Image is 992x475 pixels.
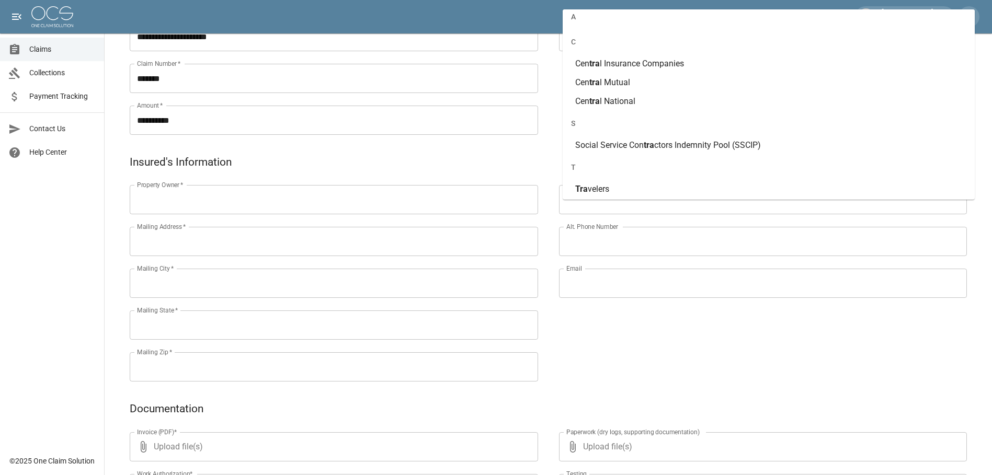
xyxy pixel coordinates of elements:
span: l Mutual [600,77,630,87]
label: Invoice (PDF)* [137,427,177,436]
div: C [563,29,975,54]
span: l Insurance Companies [600,59,684,68]
span: tra [589,96,600,106]
span: tra [644,140,654,150]
label: Email [566,264,582,273]
span: Collections [29,67,96,78]
span: Contact Us [29,123,96,134]
button: open drawer [6,6,27,27]
div: A [563,4,975,29]
label: Mailing Address [137,222,186,231]
label: Mailing Zip [137,347,173,356]
span: tra [589,59,600,68]
span: Cen [575,59,589,68]
label: Amount [137,101,163,110]
label: Mailing State [137,306,178,315]
label: Alt. Phone Number [566,222,618,231]
div: [PERSON_NAME] [877,7,948,26]
span: Upload file(s) [583,432,939,461]
label: Mailing City [137,264,174,273]
span: ctors Indemnity Pool (SSCIP) [654,140,761,150]
span: Payment Tracking [29,91,96,102]
div: T [563,155,975,180]
span: Cen [575,77,589,87]
span: tra [589,77,600,87]
span: Tra [575,184,588,194]
span: Claims [29,44,96,55]
span: Social Service Con [575,140,644,150]
label: Claim Number [137,59,180,68]
span: l National [600,96,635,106]
span: Help Center [29,147,96,158]
span: velers [588,184,609,194]
label: Paperwork (dry logs, supporting documentation) [566,427,700,436]
span: Cen [575,96,589,106]
span: Upload file(s) [154,432,510,461]
div: S [563,111,975,136]
label: Property Owner [137,180,184,189]
img: ocs-logo-white-transparent.png [31,6,73,27]
div: © 2025 One Claim Solution [9,456,95,466]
